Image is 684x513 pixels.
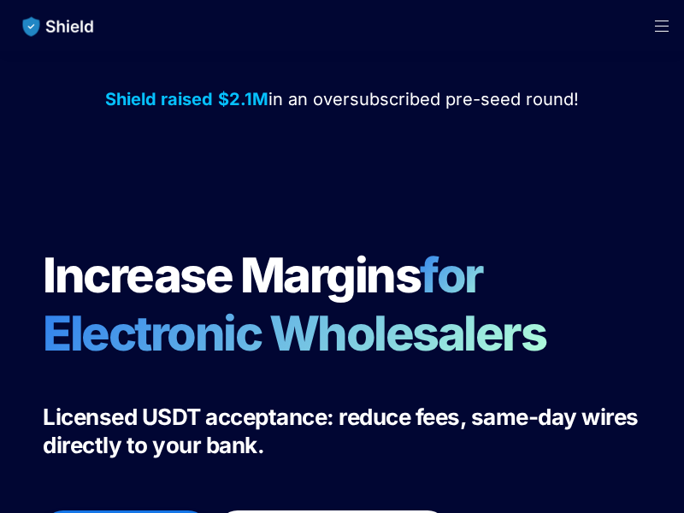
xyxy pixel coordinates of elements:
[43,246,555,363] span: for Electronic Wholesalers
[43,246,420,304] span: Increase Margins
[268,89,579,109] span: in an oversubscribed pre-seed round!
[105,89,213,109] strong: Shield raised
[43,404,643,458] span: Licensed USDT acceptance: reduce fees, same-day wires directly to your bank.
[218,89,268,109] strong: $2.1M
[15,9,103,44] img: website logo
